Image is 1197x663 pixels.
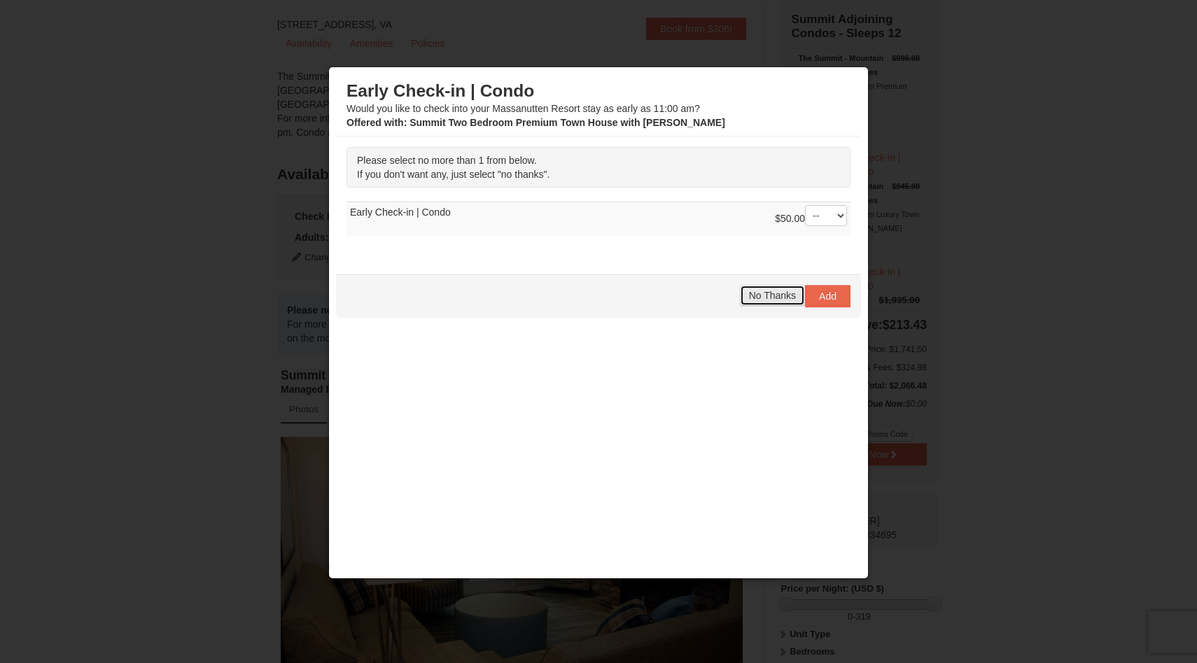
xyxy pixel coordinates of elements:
button: No Thanks [740,285,805,306]
span: No Thanks [749,290,796,301]
span: Add [819,291,836,302]
span: Please select no more than 1 from below. [357,155,537,166]
td: Early Check-in | Condo [346,202,850,236]
strong: : Summit Two Bedroom Premium Town House with [PERSON_NAME] [346,117,725,128]
span: If you don't want any, just select "no thanks". [357,169,549,180]
h3: Early Check-in | Condo [346,81,850,102]
div: Would you like to check into your Massanutten Resort stay as early as 11:00 am? [346,81,850,130]
button: Add [805,285,850,307]
span: Offered with [346,117,404,128]
div: $50.00 [775,205,847,233]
